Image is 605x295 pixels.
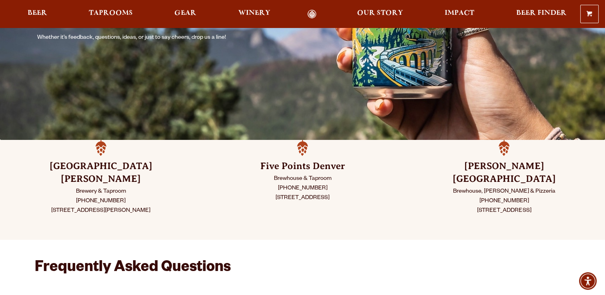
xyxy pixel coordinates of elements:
h3: [PERSON_NAME] [GEOGRAPHIC_DATA] [423,160,585,185]
span: Winery [238,10,270,16]
a: Odell Home [297,10,327,19]
gu-sc-dial: Click to Connect 9704989070 [76,198,126,205]
span: Our Story [357,10,403,16]
p: Brewery & Taproom [STREET_ADDRESS][PERSON_NAME] [20,187,182,216]
a: Winery [233,10,276,19]
div: Accessibility Menu [579,272,597,290]
h2: Frequently Asked Questions [35,260,457,277]
p: Whether it’s feedback, questions, ideas, or just to say cheers, drop us a line! [37,33,242,43]
gu-sc-dial: Click to Connect 7207957862 [278,185,327,192]
span: Gear [174,10,196,16]
p: Brewhouse, [PERSON_NAME] & Pizzeria [STREET_ADDRESS] [423,187,585,216]
a: Taprooms [84,10,138,19]
span: Impact [445,10,474,16]
a: Gear [169,10,202,19]
span: Taprooms [89,10,133,16]
gu-sc-dial: Click to Connect 3033763777 [479,198,529,205]
a: Impact [439,10,479,19]
a: Beer Finder [511,10,571,19]
a: Beer [22,10,52,19]
p: Brewhouse & Taproom [STREET_ADDRESS] [222,174,383,203]
h3: [GEOGRAPHIC_DATA][PERSON_NAME] [20,160,182,185]
span: Beer [28,10,47,16]
h3: Five Points Denver [222,160,383,173]
a: Our Story [352,10,408,19]
span: Beer Finder [516,10,566,16]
